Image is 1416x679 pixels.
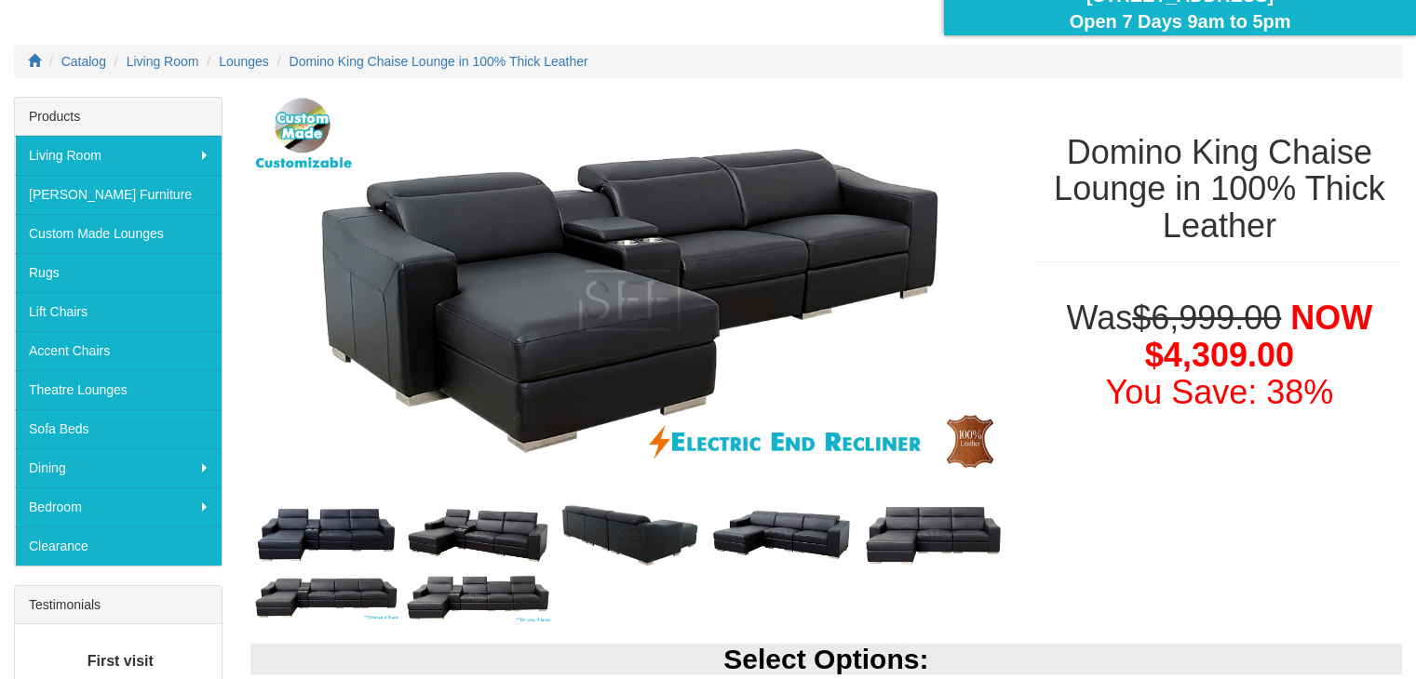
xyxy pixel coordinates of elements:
del: $6,999.00 [1132,299,1281,337]
a: Living Room [15,136,222,175]
div: Testimonials [15,586,222,624]
a: [PERSON_NAME] Furniture [15,175,222,214]
font: You Save: 38% [1105,373,1333,411]
a: Rugs [15,253,222,292]
a: Theatre Lounges [15,370,222,409]
h1: Was [1037,300,1403,410]
span: NOW $4,309.00 [1145,299,1372,374]
a: Custom Made Lounges [15,214,222,253]
a: Lift Chairs [15,292,222,331]
div: Products [15,98,222,136]
a: Living Room [127,54,199,69]
h1: Domino King Chaise Lounge in 100% Thick Leather [1037,134,1403,245]
a: Clearance [15,526,222,566]
a: Domino King Chaise Lounge in 100% Thick Leather [290,54,588,69]
a: Catalog [61,54,106,69]
a: Dining [15,448,222,487]
a: Sofa Beds [15,409,222,448]
a: Bedroom [15,487,222,526]
a: Lounges [219,54,269,69]
a: Accent Chairs [15,331,222,370]
b: First visit [88,652,154,668]
b: Select Options: [723,644,928,674]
